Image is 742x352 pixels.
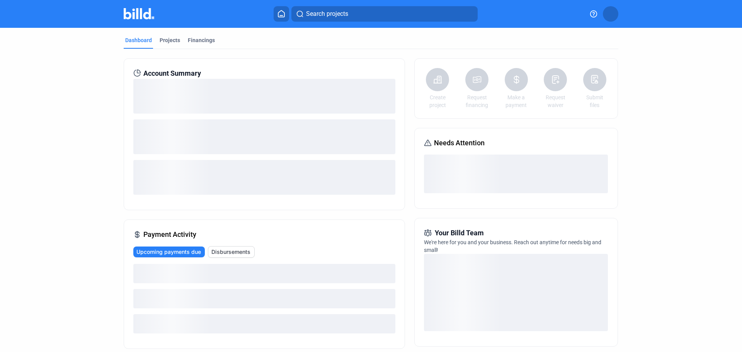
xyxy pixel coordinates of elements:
div: Financings [188,36,215,44]
a: Request financing [463,94,490,109]
span: We're here for you and your business. Reach out anytime for needs big and small! [424,239,601,253]
span: Payment Activity [143,229,196,240]
span: Upcoming payments due [136,248,201,256]
div: loading [133,289,395,308]
div: Projects [160,36,180,44]
a: Create project [424,94,451,109]
span: Your Billd Team [435,228,484,238]
div: loading [424,155,608,193]
a: Request waiver [542,94,569,109]
a: Make a payment [503,94,530,109]
span: Search projects [306,9,348,19]
div: loading [424,254,608,331]
div: loading [133,264,395,283]
div: Dashboard [125,36,152,44]
span: Needs Attention [434,138,485,148]
a: Submit files [581,94,608,109]
div: loading [133,314,395,333]
span: Account Summary [143,68,201,79]
img: Billd Company Logo [124,8,154,19]
div: loading [133,160,395,195]
div: loading [133,119,395,154]
button: Disbursements [208,246,255,258]
div: loading [133,79,395,114]
button: Upcoming payments due [133,247,205,257]
span: Disbursements [211,248,250,256]
button: Search projects [291,6,478,22]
